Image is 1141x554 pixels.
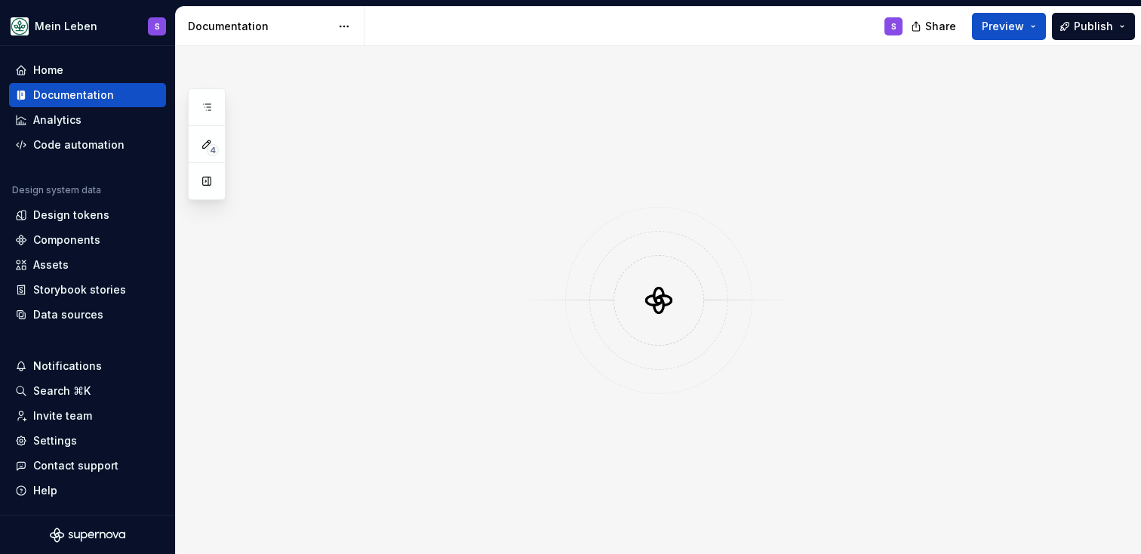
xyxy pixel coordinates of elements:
div: Help [33,483,57,498]
button: Contact support [9,454,166,478]
div: S [891,20,896,32]
div: Data sources [33,307,103,322]
button: Publish [1052,13,1135,40]
div: Contact support [33,458,118,473]
a: Invite team [9,404,166,428]
button: Share [903,13,966,40]
button: Search ⌘K [9,379,166,403]
div: Settings [33,433,77,448]
a: Design tokens [9,203,166,227]
button: Notifications [9,354,166,378]
div: Storybook stories [33,282,126,297]
a: Analytics [9,108,166,132]
span: Share [925,19,956,34]
svg: Supernova Logo [50,528,125,543]
div: Components [33,232,100,248]
button: Help [9,479,166,503]
span: Publish [1074,19,1113,34]
div: Design system data [12,184,101,196]
span: 4 [207,144,219,156]
div: Design tokens [33,208,109,223]
a: Assets [9,253,166,277]
a: Home [9,58,166,82]
div: Home [33,63,63,78]
div: Documentation [188,19,331,34]
div: Documentation [33,88,114,103]
div: Analytics [33,112,81,128]
a: Storybook stories [9,278,166,302]
a: Code automation [9,133,166,157]
a: Components [9,228,166,252]
div: Mein Leben [35,19,97,34]
button: Mein LebenS [3,10,172,42]
div: Search ⌘K [33,383,91,399]
button: Preview [972,13,1046,40]
img: df5db9ef-aba0-4771-bf51-9763b7497661.png [11,17,29,35]
a: Settings [9,429,166,453]
div: Assets [33,257,69,272]
div: Invite team [33,408,92,423]
a: Data sources [9,303,166,327]
span: Preview [982,19,1024,34]
a: Documentation [9,83,166,107]
div: Notifications [33,359,102,374]
div: Code automation [33,137,125,152]
div: S [155,20,160,32]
